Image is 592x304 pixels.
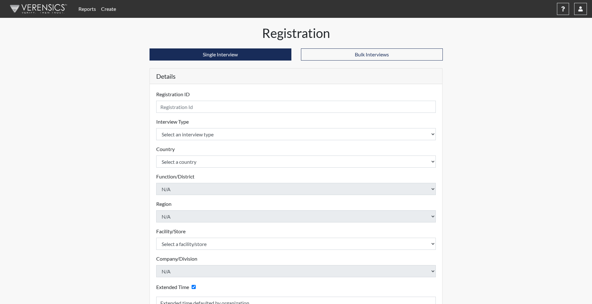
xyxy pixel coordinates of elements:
[156,90,190,98] label: Registration ID
[156,228,186,235] label: Facility/Store
[156,173,194,180] label: Function/District
[99,3,119,15] a: Create
[156,282,198,292] div: Checking this box will provide the interviewee with an accomodation of extra time to answer each ...
[150,69,442,84] h5: Details
[150,25,443,41] h1: Registration
[156,145,175,153] label: Country
[301,48,443,61] button: Bulk Interviews
[156,101,436,113] input: Insert a Registration ID, which needs to be a unique alphanumeric value for each interviewee
[156,255,197,263] label: Company/Division
[76,3,99,15] a: Reports
[156,200,172,208] label: Region
[150,48,291,61] button: Single Interview
[156,118,189,126] label: Interview Type
[156,283,189,291] label: Extended Time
